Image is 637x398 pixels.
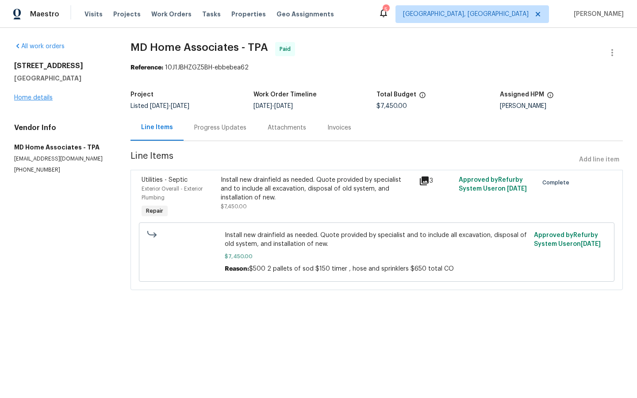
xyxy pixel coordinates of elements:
span: Exterior Overall - Exterior Plumbing [142,186,203,200]
span: [DATE] [171,103,189,109]
a: All work orders [14,43,65,50]
div: Line Items [141,123,173,132]
span: MD Home Associates - TPA [130,42,268,53]
span: [DATE] [150,103,169,109]
span: Geo Assignments [276,10,334,19]
h5: [GEOGRAPHIC_DATA] [14,74,109,83]
span: [DATE] [274,103,293,109]
span: Complete [542,178,573,187]
span: Visits [84,10,103,19]
span: [DATE] [507,186,527,192]
h5: MD Home Associates - TPA [14,143,109,152]
div: Progress Updates [194,123,246,132]
span: Work Orders [151,10,192,19]
div: 10J1JBHZGZ5BH-ebbebea62 [130,63,623,72]
span: Tasks [202,11,221,17]
h5: Assigned HPM [500,92,544,98]
h4: Vendor Info [14,123,109,132]
span: Reason: [225,266,249,272]
span: The total cost of line items that have been proposed by Opendoor. This sum includes line items th... [419,92,426,103]
span: Repair [142,207,167,215]
div: [PERSON_NAME] [500,103,623,109]
h5: Project [130,92,153,98]
div: 5 [383,5,389,14]
h2: [STREET_ADDRESS] [14,61,109,70]
div: Attachments [268,123,306,132]
h5: Work Order Timeline [253,92,317,98]
span: Listed [130,103,189,109]
span: - [253,103,293,109]
span: [PERSON_NAME] [570,10,624,19]
b: Reference: [130,65,163,71]
span: $7,450.00 [376,103,407,109]
span: Line Items [130,152,576,168]
span: Approved by Refurby System User on [459,177,527,192]
span: $500 2 pallets of sod $150 timer , hose and sprinklers $650 total CO [249,266,454,272]
span: Projects [113,10,141,19]
a: Home details [14,95,53,101]
span: Approved by Refurby System User on [534,232,601,247]
span: Properties [231,10,266,19]
span: [DATE] [581,241,601,247]
h5: Total Budget [376,92,416,98]
span: [DATE] [253,103,272,109]
span: The hpm assigned to this work order. [547,92,554,103]
p: [EMAIL_ADDRESS][DOMAIN_NAME] [14,155,109,163]
span: Utilities - Septic [142,177,188,183]
div: Install new drainfield as needed. Quote provided by specialist and to include all excavation, dis... [221,176,414,202]
p: [PHONE_NUMBER] [14,166,109,174]
div: Invoices [327,123,351,132]
span: [GEOGRAPHIC_DATA], [GEOGRAPHIC_DATA] [403,10,529,19]
span: Maestro [30,10,59,19]
span: $7,450.00 [221,204,247,209]
span: $7,450.00 [225,252,529,261]
span: Paid [280,45,294,54]
span: - [150,103,189,109]
span: Install new drainfield as needed. Quote provided by specialist and to include all excavation, dis... [225,231,529,249]
div: 3 [419,176,453,186]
